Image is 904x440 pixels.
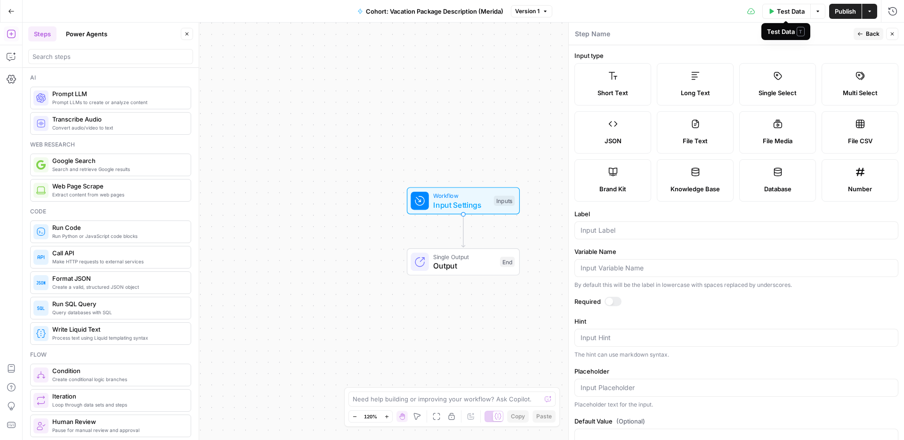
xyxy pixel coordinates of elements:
span: Test Data [777,7,805,16]
button: Publish [829,4,862,19]
div: End [500,257,515,267]
span: Single Select [759,88,797,98]
span: Query databases with SQL [52,309,183,316]
span: Database [764,184,791,194]
div: WorkflowInput SettingsInputs [376,187,551,214]
div: Code [30,207,191,216]
button: Test Data [762,4,810,19]
div: Ai [30,73,191,82]
span: 120% [364,413,377,420]
div: Flow [30,350,191,359]
span: Brand Kit [599,184,626,194]
span: Cohort: Vacation Package Description (Merida) [366,7,503,16]
span: (Optional) [616,416,645,426]
span: Google Search [52,156,183,165]
span: Workflow [433,191,489,200]
g: Edge from start to end [461,214,465,247]
div: Single OutputOutputEnd [376,248,551,276]
span: Run Code [52,223,183,232]
span: Loop through data sets and steps [52,401,183,408]
span: Make HTTP requests to external services [52,258,183,265]
div: By default this will be the label in lowercase with spaces replaced by underscores. [574,281,898,289]
span: Iteration [52,391,183,401]
span: File Text [683,136,708,146]
input: Input Placeholder [581,383,892,392]
span: Create conditional logic branches [52,375,183,383]
button: Cohort: Vacation Package Description (Merida) [352,4,509,19]
button: Copy [507,410,529,423]
span: Format JSON [52,274,183,283]
span: Convert audio/video to text [52,124,183,131]
input: Search steps [32,52,189,61]
span: JSON [605,136,621,146]
span: Prompt LLMs to create or analyze content [52,98,183,106]
span: Write Liquid Text [52,325,183,334]
span: File CSV [848,136,872,146]
span: Input Settings [433,199,489,211]
span: Transcribe Audio [52,114,183,124]
div: The hint can use markdown syntax. [574,350,898,359]
span: Version 1 [515,7,540,16]
label: Hint [574,317,898,326]
span: Number [848,184,872,194]
span: Pause for manual review and approval [52,426,183,434]
label: Placeholder [574,367,898,376]
div: Placeholder text for the input. [574,400,898,409]
button: Paste [533,410,556,423]
span: Search and retrieve Google results [52,165,183,173]
span: Call API [52,248,183,258]
label: Default Value [574,416,898,426]
span: Back [866,30,880,38]
span: Create a valid, structured JSON object [52,283,183,291]
span: Run SQL Query [52,299,183,309]
span: Knowledge Base [670,184,720,194]
button: Back [854,28,883,40]
button: Power Agents [60,26,113,41]
span: Publish [835,7,856,16]
label: Required [574,297,898,306]
label: Variable Name [574,247,898,256]
span: Short Text [597,88,628,98]
button: Steps [28,26,56,41]
span: Prompt LLM [52,89,183,98]
span: Multi Select [843,88,878,98]
span: Single Output [433,252,495,261]
button: Version 1 [511,5,552,17]
span: Copy [511,412,525,421]
span: Paste [536,412,552,421]
span: File Media [763,136,792,146]
span: Process text using Liquid templating syntax [52,334,183,342]
div: Web research [30,140,191,149]
input: Input Variable Name [581,263,892,273]
span: Long Text [681,88,710,98]
span: Condition [52,366,183,375]
span: Run Python or JavaScript code blocks [52,232,183,240]
label: Input type [574,51,898,60]
span: Web Page Scrape [52,181,183,191]
span: Output [433,260,495,271]
input: Input Label [581,226,892,235]
label: Label [574,209,898,219]
span: Extract content from web pages [52,191,183,198]
div: Inputs [494,196,515,206]
span: Human Review [52,417,183,426]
